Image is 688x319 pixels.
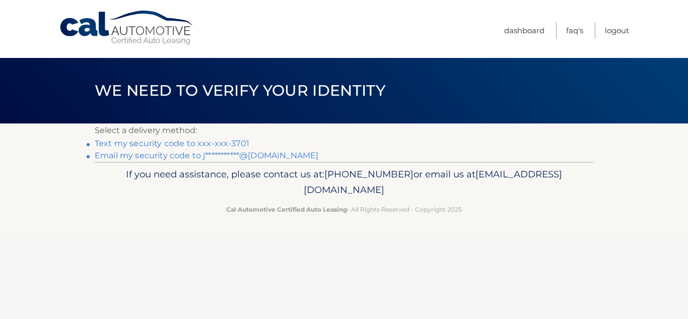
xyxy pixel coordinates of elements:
span: [PHONE_NUMBER] [324,168,414,180]
p: - All Rights Reserved - Copyright 2025 [101,204,587,215]
p: If you need assistance, please contact us at: or email us at [101,166,587,199]
a: Dashboard [504,22,544,39]
a: Text my security code to xxx-xxx-3701 [95,139,249,148]
p: Select a delivery method: [95,123,593,138]
a: Cal Automotive [59,10,195,46]
span: We need to verify your identity [95,81,385,100]
strong: Cal Automotive Certified Auto Leasing [226,206,347,213]
a: FAQ's [566,22,583,39]
a: Logout [605,22,629,39]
